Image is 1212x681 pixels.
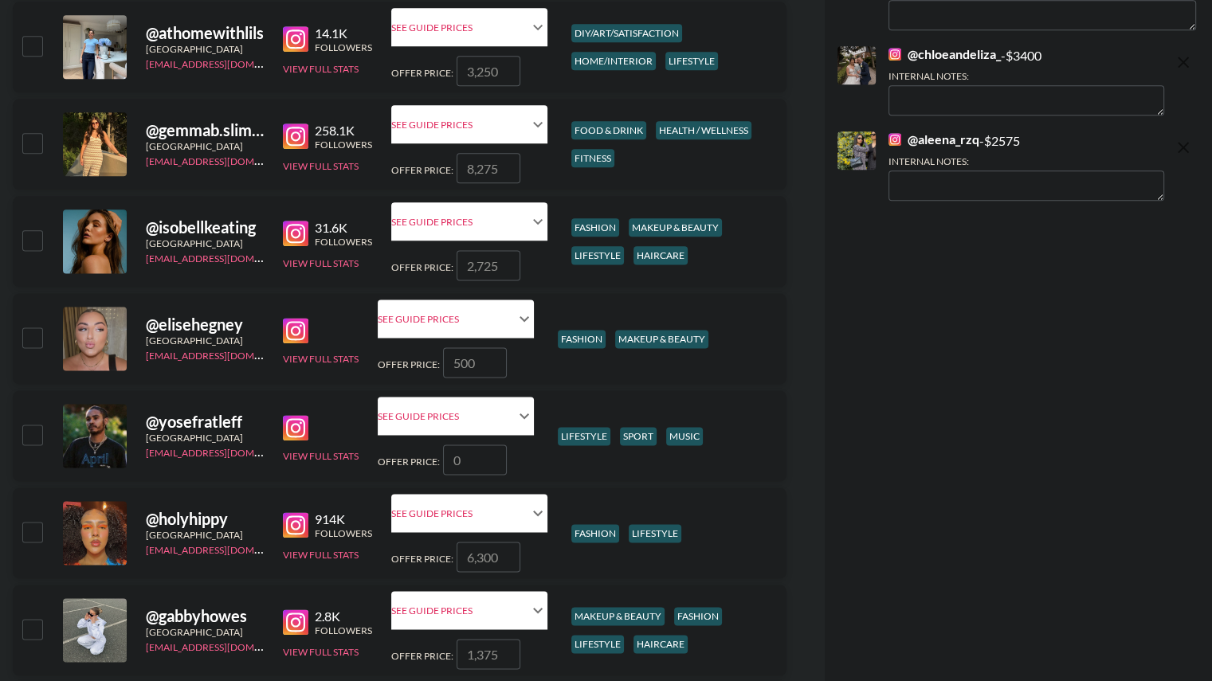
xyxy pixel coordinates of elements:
[146,140,264,152] div: [GEOGRAPHIC_DATA]
[1167,131,1199,163] button: remove
[315,139,372,151] div: Followers
[666,427,703,445] div: music
[888,131,1164,201] div: - $ 2575
[378,397,534,435] div: See Guide Prices
[391,261,453,273] span: Offer Price:
[391,202,547,241] div: See Guide Prices
[146,23,264,43] div: @ athomewithlils
[391,591,547,629] div: See Guide Prices
[629,524,681,542] div: lifestyle
[146,626,264,638] div: [GEOGRAPHIC_DATA]
[571,635,624,653] div: lifestyle
[674,607,722,625] div: fashion
[443,347,507,378] input: 500
[146,55,306,70] a: [EMAIL_ADDRESS][DOMAIN_NAME]
[315,25,372,41] div: 14.1K
[457,250,520,280] input: 2,725
[146,638,306,653] a: [EMAIL_ADDRESS][DOMAIN_NAME]
[146,120,264,140] div: @ gemmab.slimming
[283,63,359,75] button: View Full Stats
[146,335,264,346] div: [GEOGRAPHIC_DATA]
[665,52,718,70] div: lifestyle
[315,624,372,636] div: Followers
[457,639,520,669] input: 1,375
[146,346,306,362] a: [EMAIL_ADDRESS][DOMAIN_NAME]
[283,221,308,246] img: Instagram
[457,153,520,183] input: 8,275
[283,123,308,149] img: Instagram
[146,529,264,541] div: [GEOGRAPHIC_DATA]
[378,358,440,370] span: Offer Price:
[571,246,624,264] div: lifestyle
[888,46,1001,62] a: @chloeandeliza_
[283,415,308,440] img: Instagram
[146,432,264,444] div: [GEOGRAPHIC_DATA]
[378,410,515,422] div: See Guide Prices
[615,330,708,348] div: makeup & beauty
[656,121,751,139] div: health / wellness
[146,217,264,237] div: @ isobellkeating
[146,444,306,459] a: [EMAIL_ADDRESS][DOMAIN_NAME]
[888,70,1164,82] div: Internal Notes:
[146,606,264,626] div: @ gabbyhowes
[283,549,359,561] button: View Full Stats
[391,605,528,616] div: See Guide Prices
[378,299,534,338] div: See Guide Prices
[888,46,1164,115] div: - $ 3400
[146,249,306,264] a: [EMAIL_ADDRESS][DOMAIN_NAME]
[391,650,453,662] span: Offer Price:
[457,56,520,86] input: 3,250
[391,494,547,532] div: See Guide Prices
[571,149,614,167] div: fitness
[571,52,656,70] div: home/interior
[146,152,306,167] a: [EMAIL_ADDRESS][DOMAIN_NAME]
[1167,46,1199,78] button: remove
[391,216,528,228] div: See Guide Prices
[888,131,979,147] a: @aleena_rzq
[378,313,515,325] div: See Guide Prices
[315,123,372,139] div: 258.1K
[315,41,372,53] div: Followers
[391,67,453,79] span: Offer Price:
[571,121,646,139] div: food & drink
[391,507,528,519] div: See Guide Prices
[146,315,264,335] div: @ elisehegney
[888,155,1164,167] div: Internal Notes:
[571,607,665,625] div: makeup & beauty
[283,512,308,538] img: Instagram
[146,412,264,432] div: @ yosefratleff
[391,22,528,33] div: See Guide Prices
[571,24,682,42] div: diy/art/satisfaction
[633,246,688,264] div: haircare
[571,524,619,542] div: fashion
[315,220,372,236] div: 31.6K
[888,48,901,61] img: Instagram
[146,509,264,529] div: @ holyhippy
[146,541,306,556] a: [EMAIL_ADDRESS][DOMAIN_NAME]
[283,609,308,635] img: Instagram
[283,26,308,52] img: Instagram
[888,133,901,146] img: Instagram
[378,456,440,468] span: Offer Price:
[315,527,372,539] div: Followers
[283,450,359,462] button: View Full Stats
[315,236,372,248] div: Followers
[283,353,359,365] button: View Full Stats
[443,444,507,475] input: 0
[283,318,308,343] img: Instagram
[457,542,520,572] input: 6,300
[315,609,372,624] div: 2.8K
[283,160,359,172] button: View Full Stats
[283,646,359,658] button: View Full Stats
[391,8,547,46] div: See Guide Prices
[571,218,619,237] div: fashion
[633,635,688,653] div: haircare
[146,237,264,249] div: [GEOGRAPHIC_DATA]
[146,43,264,55] div: [GEOGRAPHIC_DATA]
[620,427,657,445] div: sport
[558,427,610,445] div: lifestyle
[391,105,547,143] div: See Guide Prices
[558,330,606,348] div: fashion
[391,553,453,565] span: Offer Price:
[629,218,722,237] div: makeup & beauty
